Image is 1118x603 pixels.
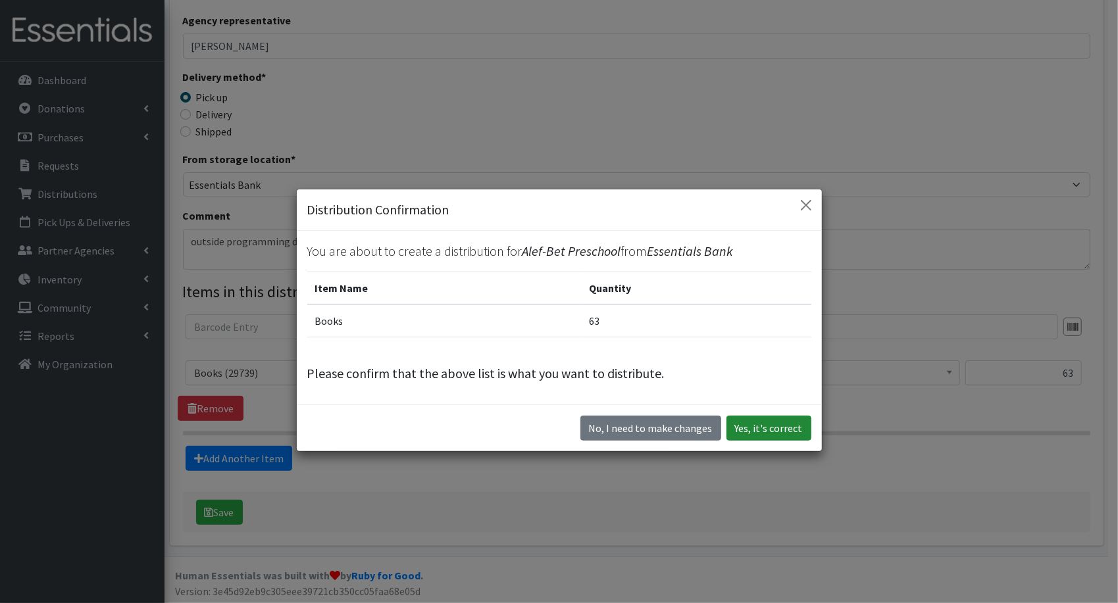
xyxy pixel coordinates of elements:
[580,416,721,441] button: No I need to make changes
[581,272,811,304] th: Quantity
[307,200,449,220] h5: Distribution Confirmation
[796,195,817,216] button: Close
[307,241,811,261] p: You are about to create a distribution for from
[307,304,582,337] td: Books
[726,416,811,441] button: Yes, it's correct
[307,364,811,383] p: Please confirm that the above list is what you want to distribute.
[581,304,811,337] td: 63
[522,243,621,259] span: Alef-Bet Preschool
[648,243,734,259] span: Essentials Bank
[307,272,582,304] th: Item Name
